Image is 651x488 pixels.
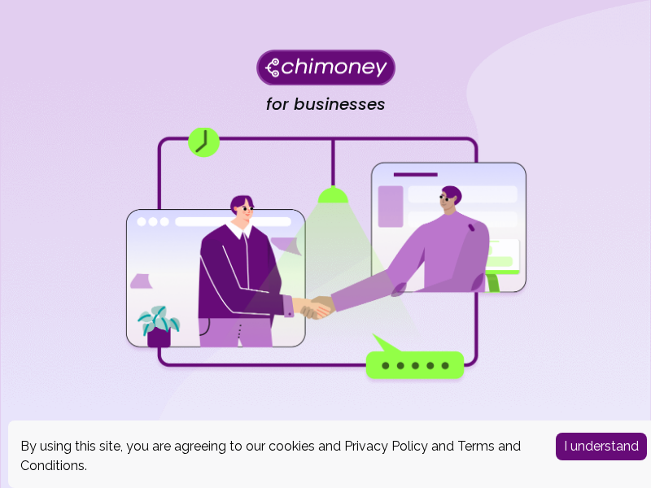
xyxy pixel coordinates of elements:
img: for businesses [122,128,529,384]
div: By using this site, you are agreeing to our cookies and and . [20,437,531,476]
img: Chimoney for businesses [256,49,395,85]
button: Accept cookies [556,433,647,460]
h4: for businesses [266,94,386,115]
a: Privacy Policy [344,438,428,454]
